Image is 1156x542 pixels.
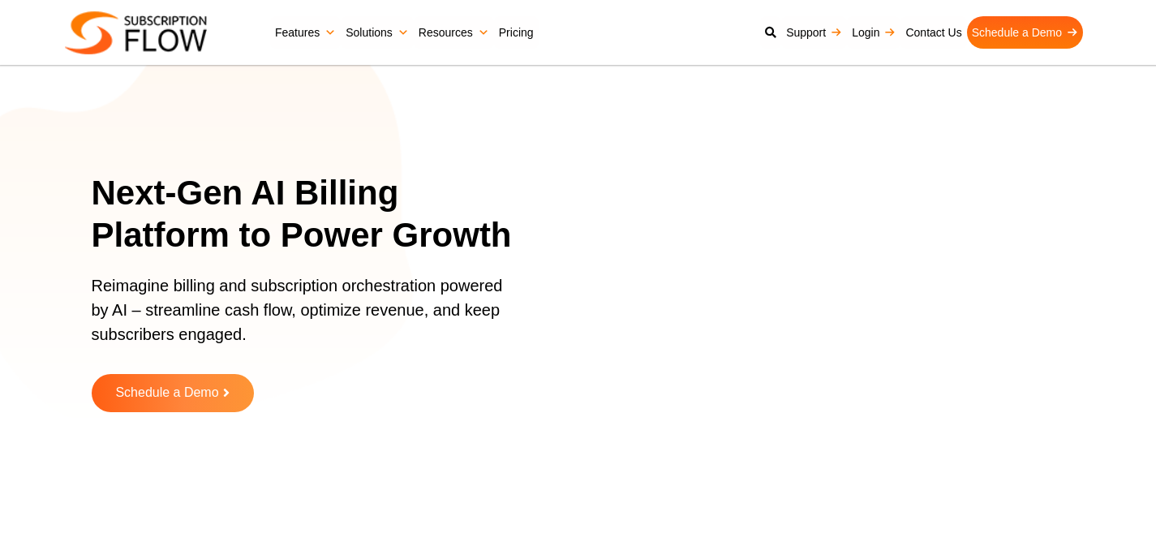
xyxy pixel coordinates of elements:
a: Resources [414,16,494,49]
a: Support [781,16,847,49]
a: Login [847,16,900,49]
a: Features [270,16,341,49]
a: Pricing [494,16,539,49]
a: Contact Us [900,16,966,49]
a: Schedule a Demo [92,374,254,412]
p: Reimagine billing and subscription orchestration powered by AI – streamline cash flow, optimize r... [92,273,514,363]
a: Schedule a Demo [967,16,1083,49]
img: Subscriptionflow [65,11,207,54]
h1: Next-Gen AI Billing Platform to Power Growth [92,172,534,257]
span: Schedule a Demo [115,386,218,400]
a: Solutions [341,16,414,49]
